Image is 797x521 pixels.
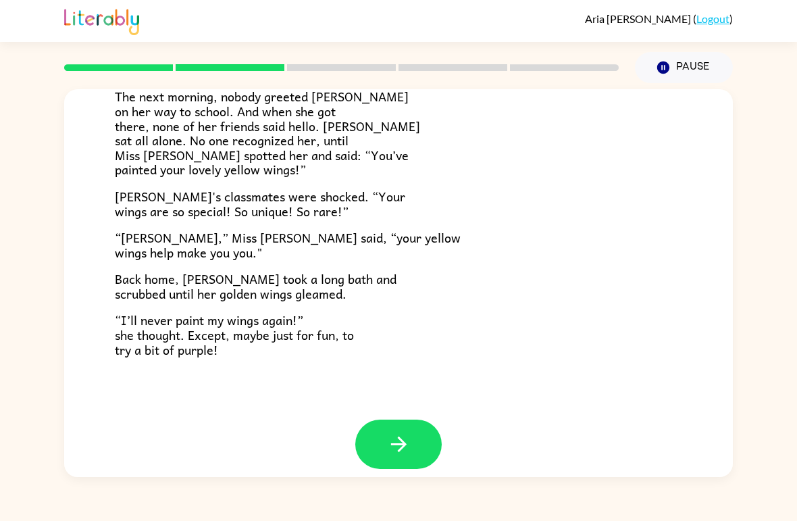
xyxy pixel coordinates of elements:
[635,52,733,83] button: Pause
[115,86,420,179] span: The next morning, nobody greeted [PERSON_NAME] on her way to school. And when she got there, none...
[585,12,733,25] div: ( )
[115,187,405,221] span: [PERSON_NAME]'s classmates were shocked. “Your wings are so special! So unique! So rare!”
[64,5,139,35] img: Literably
[115,228,461,262] span: “[PERSON_NAME],” Miss [PERSON_NAME] said, “your yellow wings help make you you."
[585,12,693,25] span: Aria [PERSON_NAME]
[115,269,396,303] span: Back home, [PERSON_NAME] took a long bath and scrubbed until her golden wings gleamed.
[115,310,354,359] span: “I’ll never paint my wings again!” she thought. Except, maybe just for fun, to try a bit of purple!
[696,12,729,25] a: Logout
